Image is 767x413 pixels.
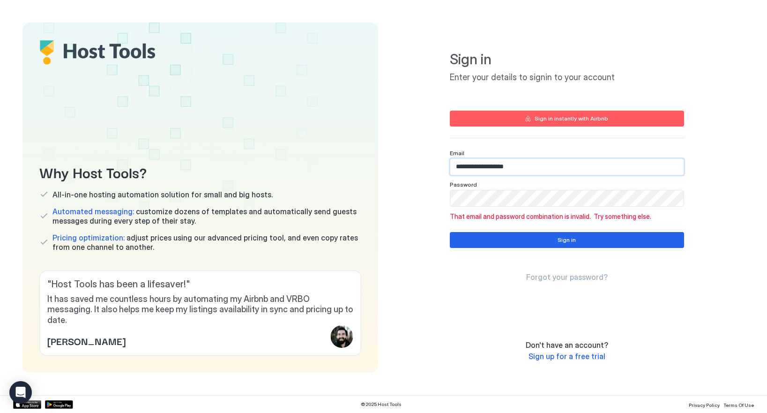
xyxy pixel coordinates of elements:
button: Sign in instantly with Airbnb [450,111,684,127]
span: Sign in [450,51,684,68]
span: [PERSON_NAME] [47,334,126,348]
span: Terms Of Use [723,402,754,408]
input: Input Field [450,159,684,175]
div: Sign in [558,236,576,244]
div: Sign in instantly with Airbnb [535,114,608,123]
span: Enter your details to signin to your account [450,72,684,83]
span: Password [450,181,477,188]
span: Why Host Tools? [39,161,361,182]
span: adjust prices using our advanced pricing tool, and even copy rates from one channel to another. [52,233,361,252]
span: Privacy Policy [689,402,720,408]
span: Pricing optimization: [52,233,125,242]
span: " Host Tools has been a lifesaver! " [47,278,353,290]
a: Sign up for a free trial [529,352,605,361]
span: It has saved me countless hours by automating my Airbnb and VRBO messaging. It also helps me keep... [47,294,353,326]
span: All-in-one hosting automation solution for small and big hosts. [52,190,273,199]
span: customize dozens of templates and automatically send guests messages during every step of their s... [52,207,361,225]
a: Terms Of Use [723,399,754,409]
button: Sign in [450,232,684,248]
input: Input Field [450,190,684,206]
div: Open Intercom Messenger [9,381,32,404]
a: Privacy Policy [689,399,720,409]
span: © 2025 Host Tools [361,401,402,407]
span: Automated messaging: [52,207,134,216]
span: Email [450,150,464,157]
a: Forgot your password? [526,272,608,282]
a: Google Play Store [45,400,73,409]
span: Don't have an account? [526,340,608,350]
a: App Store [13,400,41,409]
div: profile [331,325,353,348]
span: That email and password combination is invalid. Try something else. [450,212,684,221]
